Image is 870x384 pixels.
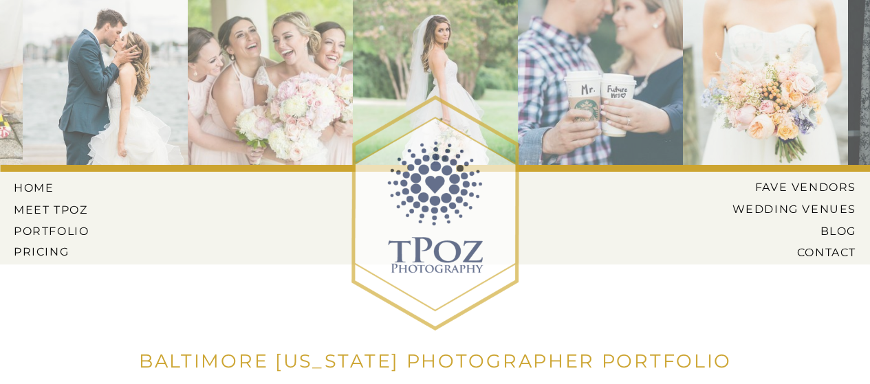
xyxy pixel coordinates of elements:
a: Fave Vendors [743,181,856,193]
a: CONTACT [748,246,856,258]
a: Wedding Venues [711,203,856,215]
a: Pricing [14,245,92,258]
h1: Baltimore [US_STATE] Photographer Portfolio [123,350,748,375]
a: BLOG [721,225,856,237]
a: PORTFOLIO [14,225,92,237]
a: MEET tPoz [14,203,89,216]
a: HOME [14,181,76,194]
